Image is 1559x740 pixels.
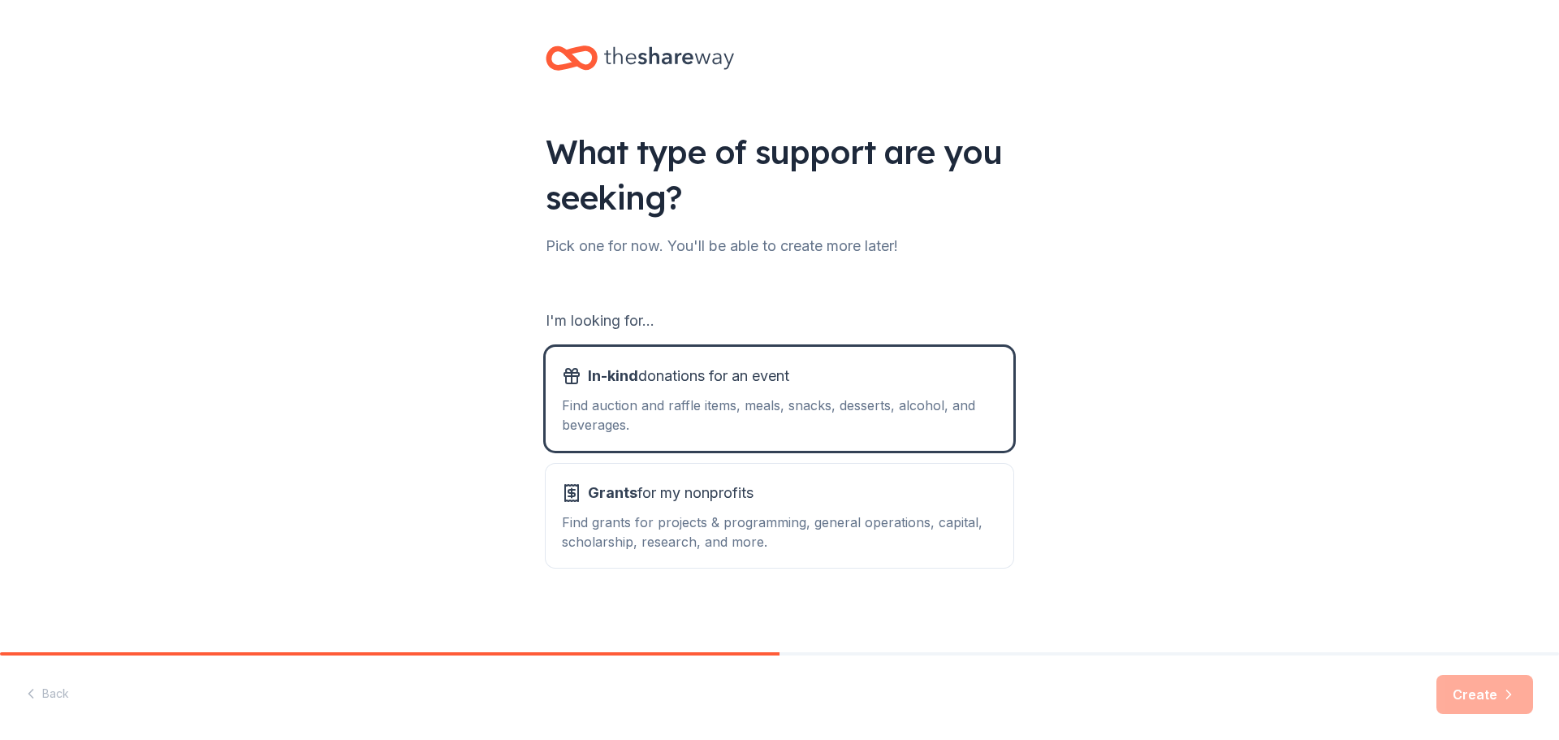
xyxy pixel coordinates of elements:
div: Find grants for projects & programming, general operations, capital, scholarship, research, and m... [562,513,997,552]
span: In-kind [588,367,638,384]
div: I'm looking for... [546,308,1013,334]
span: donations for an event [588,363,789,389]
div: What type of support are you seeking? [546,129,1013,220]
button: In-kinddonations for an eventFind auction and raffle items, meals, snacks, desserts, alcohol, and... [546,347,1013,451]
span: Grants [588,484,637,501]
span: for my nonprofits [588,480,754,506]
div: Find auction and raffle items, meals, snacks, desserts, alcohol, and beverages. [562,396,997,435]
div: Pick one for now. You'll be able to create more later! [546,233,1013,259]
button: Grantsfor my nonprofitsFind grants for projects & programming, general operations, capital, schol... [546,464,1013,568]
